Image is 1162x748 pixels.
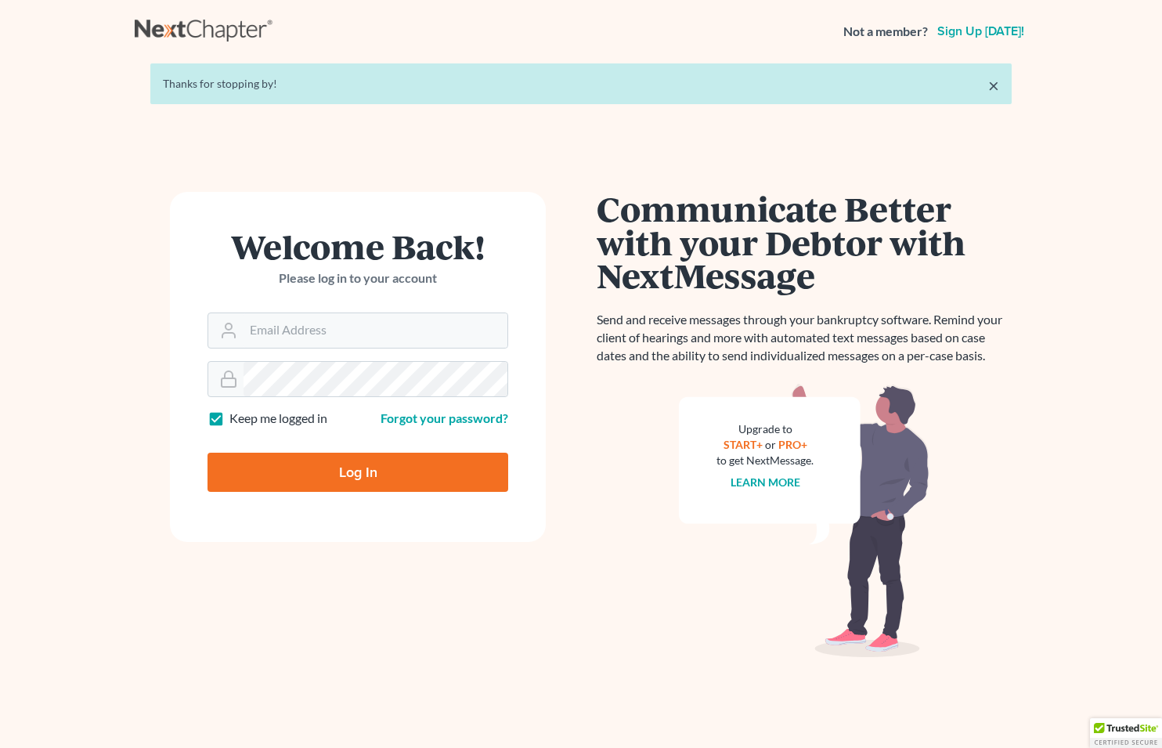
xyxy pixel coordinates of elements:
a: × [988,76,999,95]
a: Sign up [DATE]! [934,25,1027,38]
h1: Welcome Back! [207,229,508,263]
div: Upgrade to [716,421,814,437]
img: nextmessage_bg-59042aed3d76b12b5cd301f8e5b87938c9018125f34e5fa2b7a6b67550977c72.svg [679,384,929,658]
strong: Not a member? [843,23,928,41]
p: Please log in to your account [207,269,508,287]
div: to get NextMessage. [716,453,814,468]
input: Log In [207,453,508,492]
a: Forgot your password? [381,410,508,425]
p: Send and receive messages through your bankruptcy software. Remind your client of hearings and mo... [597,311,1012,365]
label: Keep me logged in [229,410,327,428]
div: Thanks for stopping by! [163,76,999,92]
a: Learn more [731,475,800,489]
a: START+ [724,438,763,451]
div: TrustedSite Certified [1090,718,1162,748]
h1: Communicate Better with your Debtor with NextMessage [597,192,1012,292]
span: or [765,438,776,451]
input: Email Address [244,313,507,348]
a: PRO+ [778,438,807,451]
